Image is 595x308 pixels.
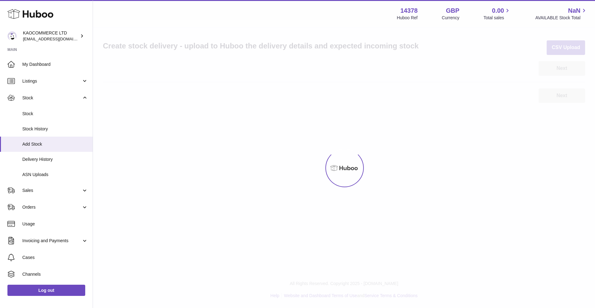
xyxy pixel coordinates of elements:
[22,221,88,227] span: Usage
[535,15,588,21] span: AVAILABLE Stock Total
[397,15,418,21] div: Huboo Ref
[22,126,88,132] span: Stock History
[22,95,82,101] span: Stock
[535,7,588,21] a: NaN AVAILABLE Stock Total
[22,188,82,193] span: Sales
[22,172,88,178] span: ASN Uploads
[442,15,460,21] div: Currency
[22,156,88,162] span: Delivery History
[22,271,88,277] span: Channels
[22,61,88,67] span: My Dashboard
[22,111,88,117] span: Stock
[22,238,82,244] span: Invoicing and Payments
[22,255,88,260] span: Cases
[400,7,418,15] strong: 14378
[568,7,580,15] span: NaN
[22,141,88,147] span: Add Stock
[483,15,511,21] span: Total sales
[446,7,459,15] strong: GBP
[483,7,511,21] a: 0.00 Total sales
[7,285,85,296] a: Log out
[23,30,79,42] div: KAOCOMMERCE LTD
[492,7,504,15] span: 0.00
[23,36,91,41] span: [EMAIL_ADDRESS][DOMAIN_NAME]
[7,31,17,41] img: hello@lunera.co.uk
[22,78,82,84] span: Listings
[22,204,82,210] span: Orders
